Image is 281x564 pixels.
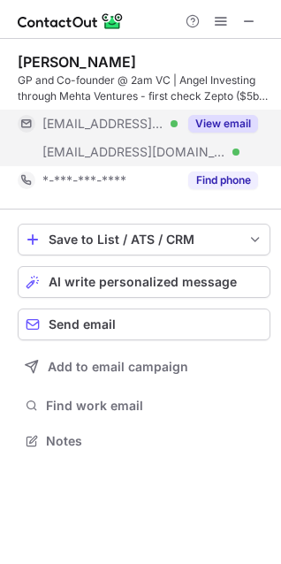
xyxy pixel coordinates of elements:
[18,266,270,298] button: AI write personalized message
[18,11,124,32] img: ContactOut v5.3.10
[18,224,270,255] button: save-profile-one-click
[18,53,136,71] div: [PERSON_NAME]
[46,433,263,449] span: Notes
[49,275,237,289] span: AI write personalized message
[46,398,263,414] span: Find work email
[18,351,270,383] button: Add to email campaign
[18,429,270,453] button: Notes
[188,115,258,133] button: Reveal Button
[18,72,270,104] div: GP and Co-founder @ 2am VC | Angel Investing through Mehta Ventures - first check Zepto ($5b), OY...
[42,144,226,160] span: [EMAIL_ADDRESS][DOMAIN_NAME]
[48,360,188,374] span: Add to email campaign
[49,317,116,332] span: Send email
[188,171,258,189] button: Reveal Button
[18,393,270,418] button: Find work email
[49,232,239,247] div: Save to List / ATS / CRM
[18,309,270,340] button: Send email
[42,116,164,132] span: [EMAIL_ADDRESS][DOMAIN_NAME]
